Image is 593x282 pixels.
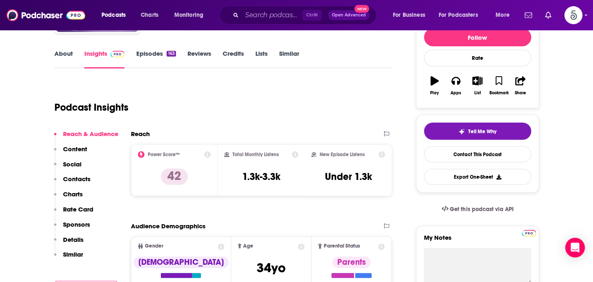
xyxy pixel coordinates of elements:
[54,205,93,221] button: Rate Card
[332,257,371,268] div: Parents
[424,50,531,66] div: Rate
[63,221,90,228] p: Sponsors
[232,152,279,157] h2: Total Monthly Listens
[63,160,81,168] p: Social
[136,50,176,68] a: Episodes163
[223,50,244,68] a: Credits
[424,234,531,248] label: My Notes
[302,10,322,20] span: Ctrl K
[439,9,478,21] span: For Podcasters
[54,221,90,236] button: Sponsors
[522,230,536,237] img: Podchaser Pro
[54,160,81,175] button: Social
[564,6,582,24] span: Logged in as Spiral5-G2
[424,123,531,140] button: tell me why sparkleTell Me Why
[430,91,439,96] div: Play
[110,51,125,57] img: Podchaser Pro
[63,145,87,153] p: Content
[433,9,490,22] button: open menu
[435,199,520,219] a: Get this podcast via API
[564,6,582,24] img: User Profile
[324,243,360,249] span: Parental Status
[320,152,365,157] h2: New Episode Listens
[393,9,425,21] span: For Business
[187,50,211,68] a: Reviews
[521,8,535,22] a: Show notifications dropdown
[7,7,85,23] img: Podchaser - Follow, Share and Rate Podcasts
[255,50,268,68] a: Lists
[54,190,83,205] button: Charts
[135,9,163,22] a: Charts
[489,91,508,96] div: Bookmark
[63,190,83,198] p: Charts
[96,9,136,22] button: open menu
[54,175,90,190] button: Contacts
[564,6,582,24] button: Show profile menu
[450,206,513,213] span: Get this podcast via API
[325,171,372,183] h3: Under 1.3k
[242,9,302,22] input: Search podcasts, credits, & more...
[145,243,163,249] span: Gender
[54,130,118,145] button: Reach & Audience
[243,243,253,249] span: Age
[468,128,496,135] span: Tell Me Why
[54,250,83,266] button: Similar
[387,9,435,22] button: open menu
[63,250,83,258] p: Similar
[54,50,73,68] a: About
[63,130,118,138] p: Reach & Audience
[54,145,87,160] button: Content
[133,257,229,268] div: [DEMOGRAPHIC_DATA]
[167,51,176,57] div: 163
[63,175,90,183] p: Contacts
[445,71,467,100] button: Apps
[131,130,150,138] h2: Reach
[496,9,510,21] span: More
[451,91,461,96] div: Apps
[354,5,369,13] span: New
[510,71,531,100] button: Share
[279,50,299,68] a: Similar
[542,8,555,22] a: Show notifications dropdown
[63,205,93,213] p: Rate Card
[63,236,83,243] p: Details
[424,28,531,46] button: Follow
[522,229,536,237] a: Pro website
[242,171,280,183] h3: 1.3k-3.3k
[424,146,531,162] a: Contact This Podcast
[488,71,510,100] button: Bookmark
[174,9,203,21] span: Monitoring
[328,10,370,20] button: Open AdvancedNew
[424,169,531,185] button: Export One-Sheet
[148,152,180,157] h2: Power Score™
[84,50,125,68] a: InsightsPodchaser Pro
[257,260,286,276] span: 34 yo
[169,9,214,22] button: open menu
[424,71,445,100] button: Play
[54,236,83,251] button: Details
[515,91,526,96] div: Share
[227,6,384,25] div: Search podcasts, credits, & more...
[467,71,488,100] button: List
[131,222,205,230] h2: Audience Demographics
[101,9,126,21] span: Podcasts
[474,91,481,96] div: List
[565,238,585,257] div: Open Intercom Messenger
[54,101,129,114] h1: Podcast Insights
[458,128,465,135] img: tell me why sparkle
[332,13,366,17] span: Open Advanced
[141,9,158,21] span: Charts
[161,168,188,185] p: 42
[490,9,520,22] button: open menu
